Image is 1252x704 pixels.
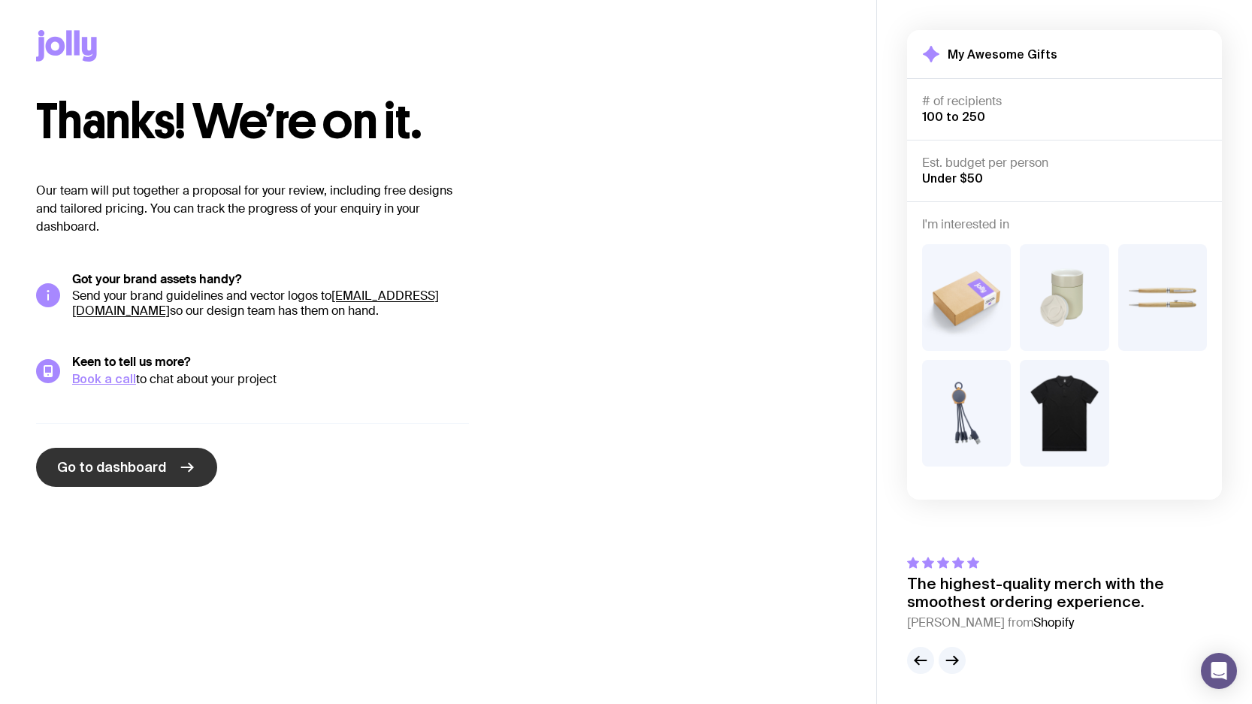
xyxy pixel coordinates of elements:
[1033,615,1074,630] span: Shopify
[36,182,469,236] p: Our team will put together a proposal for your review, including free designs and tailored pricin...
[72,372,136,385] a: Book a call
[922,110,985,123] span: 100 to 250
[922,217,1207,232] h4: I'm interested in
[57,458,166,476] span: Go to dashboard
[72,288,439,319] a: [EMAIL_ADDRESS][DOMAIN_NAME]
[907,614,1222,632] cite: [PERSON_NAME] from
[1201,653,1237,689] div: Open Intercom Messenger
[922,171,983,185] span: Under $50
[907,575,1222,611] p: The highest-quality merch with the smoothest ordering experience.
[36,448,217,487] a: Go to dashboard
[922,156,1207,171] h4: Est. budget per person
[72,289,469,319] p: Send your brand guidelines and vector logos to so our design team has them on hand.
[36,98,541,146] h1: Thanks! We’re on it.
[72,272,469,287] h5: Got your brand assets handy?
[948,47,1057,62] h2: My Awesome Gifts
[922,94,1207,109] h4: # of recipients
[72,355,469,370] h5: Keen to tell us more?
[72,371,469,387] div: to chat about your project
